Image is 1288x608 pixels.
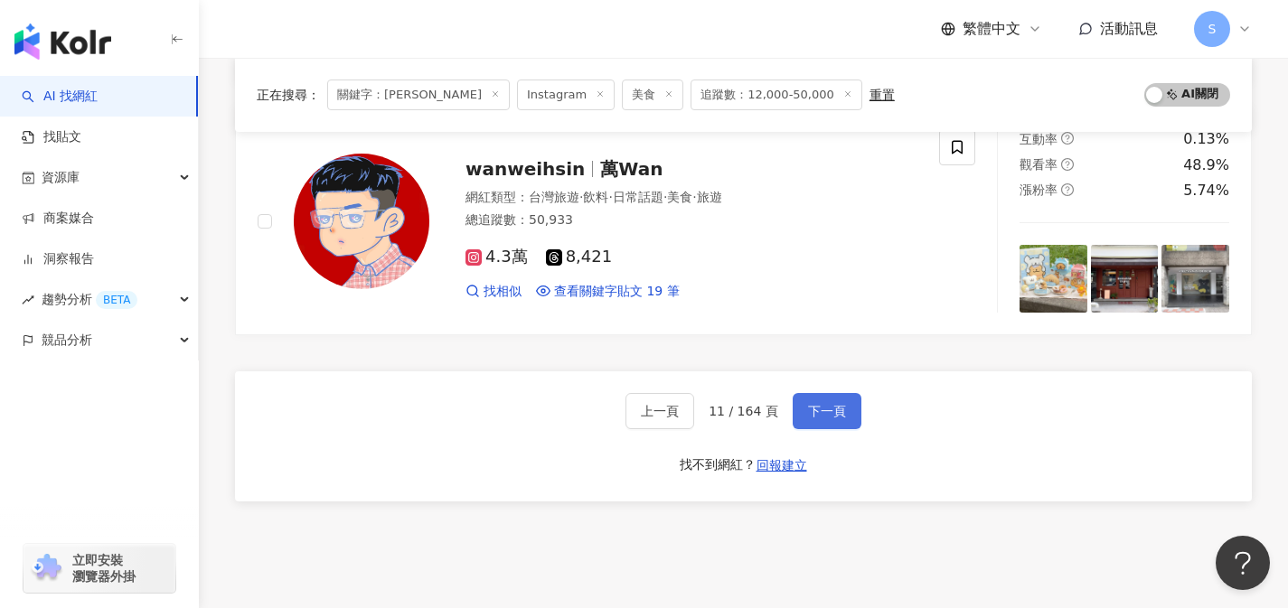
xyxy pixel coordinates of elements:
[1183,129,1229,149] div: 0.13%
[1183,181,1229,201] div: 5.74%
[1020,245,1087,313] img: post-image
[257,88,320,102] span: 正在搜尋 ：
[1216,536,1270,590] iframe: Help Scout Beacon - Open
[793,393,861,429] button: 下一頁
[1061,158,1074,171] span: question-circle
[465,211,917,229] div: 總追蹤數 ： 50,933
[697,190,722,204] span: 旅遊
[42,279,137,320] span: 趨勢分析
[42,320,92,360] span: 競品分析
[465,248,528,267] span: 4.3萬
[963,19,1020,39] span: 繁體中文
[536,283,680,301] a: 查看關鍵字貼文 19 筆
[622,80,683,110] span: 美食
[667,190,692,204] span: 美食
[22,128,81,146] a: 找貼文
[691,80,862,110] span: 追蹤數：12,000-50,000
[42,157,80,198] span: 資源庫
[327,80,510,110] span: 關鍵字：[PERSON_NAME]
[235,107,1252,335] a: KOL Avatarwanweihsin萬Wan網紅類型：台灣旅遊·飲料·日常話題·美食·旅遊總追蹤數：50,9334.3萬8,421找相似查看關鍵字貼文 19 筆互動率question-cir...
[22,250,94,268] a: 洞察報告
[14,23,111,60] img: logo
[294,154,429,289] img: KOL Avatar
[608,190,612,204] span: ·
[1020,182,1058,197] span: 漲粉率
[1183,155,1229,175] div: 48.9%
[692,190,696,204] span: ·
[24,544,175,593] a: chrome extension立即安裝 瀏覽器外掛
[808,404,846,418] span: 下一頁
[579,190,583,204] span: ·
[465,189,917,207] div: 網紅類型 ：
[613,190,663,204] span: 日常話題
[22,210,94,228] a: 商案媒合
[554,283,680,301] span: 查看關鍵字貼文 19 筆
[1208,19,1217,39] span: S
[1161,245,1229,313] img: post-image
[22,294,34,306] span: rise
[1100,20,1158,37] span: 活動訊息
[625,393,694,429] button: 上一頁
[663,190,667,204] span: ·
[600,158,663,180] span: 萬Wan
[29,554,64,583] img: chrome extension
[583,190,608,204] span: 飲料
[870,88,895,102] div: 重置
[465,158,585,180] span: wanweihsin
[22,88,98,106] a: searchAI 找網紅
[1091,245,1159,313] img: post-image
[1061,183,1074,196] span: question-circle
[756,451,808,480] button: 回報建立
[709,404,778,418] span: 11 / 164 頁
[465,283,522,301] a: 找相似
[680,456,756,474] div: 找不到網紅？
[757,458,807,472] span: 回報建立
[1020,132,1058,146] span: 互動率
[72,552,136,585] span: 立即安裝 瀏覽器外掛
[1020,157,1058,172] span: 觀看率
[1061,132,1074,145] span: question-circle
[529,190,579,204] span: 台灣旅遊
[546,248,613,267] span: 8,421
[96,291,137,309] div: BETA
[517,80,615,110] span: Instagram
[641,404,679,418] span: 上一頁
[484,283,522,301] span: 找相似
